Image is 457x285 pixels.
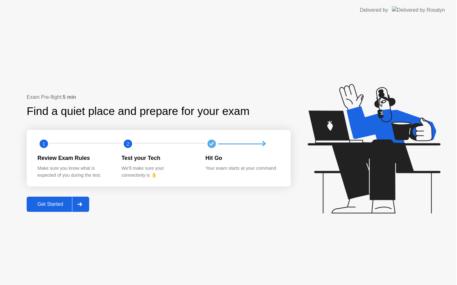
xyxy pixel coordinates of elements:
[63,94,76,100] b: 5 min
[122,154,195,162] div: Test your Tech
[29,201,72,207] div: Get Started
[37,165,111,179] div: Make sure you know what is expected of you during the test.
[27,197,89,212] button: Get Started
[37,154,111,162] div: Review Exam Rules
[43,141,45,147] text: 1
[27,103,250,120] div: Find a quiet place and prepare for your exam
[205,154,279,162] div: Hit Go
[360,6,388,14] div: Delivered by
[205,165,279,172] div: Your exam starts at your command
[392,6,445,14] img: Delivered by Rosalyn
[27,93,291,101] div: Exam Pre-flight:
[127,141,129,147] text: 2
[122,165,195,179] div: We’ll make sure your connectivity is 👌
